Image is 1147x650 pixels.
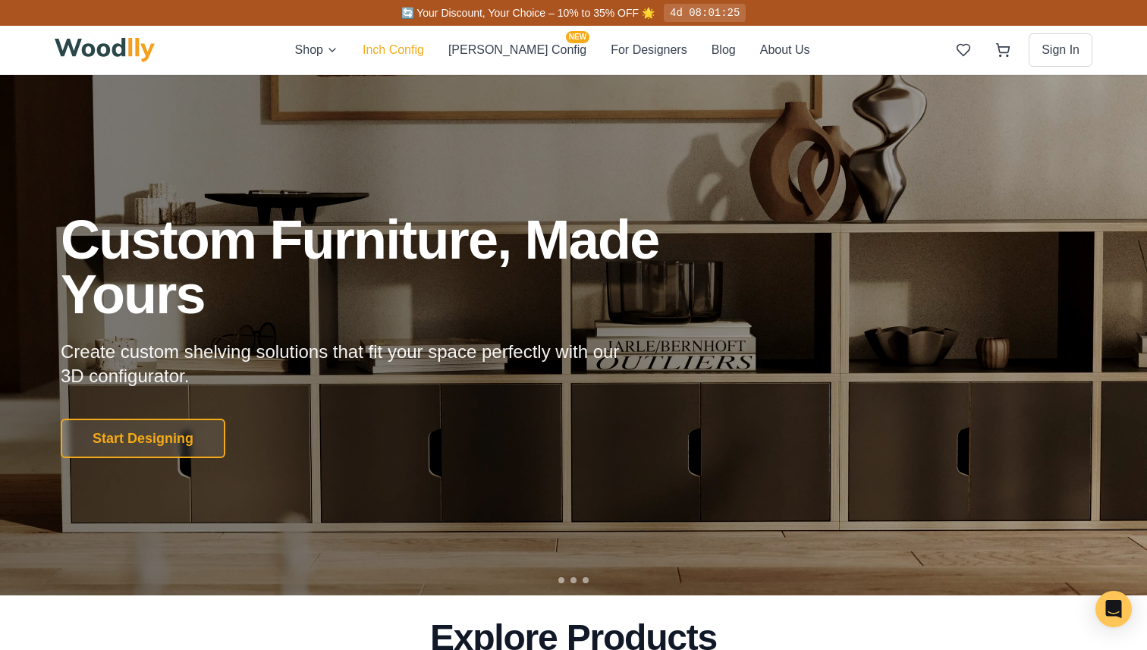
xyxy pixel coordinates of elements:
div: Open Intercom Messenger [1095,591,1132,627]
span: NEW [566,31,589,43]
span: 🔄 Your Discount, Your Choice – 10% to 35% OFF 🌟 [401,7,655,19]
p: Create custom shelving solutions that fit your space perfectly with our 3D configurator. [61,340,643,388]
img: Woodlly [55,38,155,62]
button: Shop [295,40,338,60]
button: Inch Config [363,40,424,60]
button: [PERSON_NAME] ConfigNEW [448,40,586,60]
button: Blog [712,40,736,60]
button: For Designers [611,40,687,60]
button: About Us [760,40,810,60]
button: Sign In [1029,33,1092,67]
div: 4d 08:01:25 [664,4,746,22]
button: Start Designing [61,419,225,458]
h1: Custom Furniture, Made Yours [61,212,740,322]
